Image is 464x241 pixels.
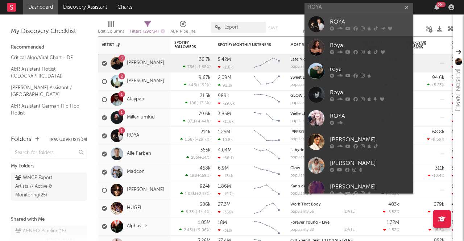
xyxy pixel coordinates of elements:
div: -10.4 % [428,173,444,178]
div: 1.86M [218,184,231,189]
svg: Chart title [250,72,283,91]
div: 311k [435,166,444,171]
div: -311k [218,228,232,233]
div: -8.69 % [427,137,444,142]
div: Artist [102,43,156,47]
a: [PERSON_NAME]/Day (日[PERSON_NAME]) [290,130,369,134]
svg: Chart title [250,181,283,199]
div: A&R Pipeline [170,18,196,39]
div: Folders [11,135,32,144]
span: Export [224,25,238,30]
div: 10.8k [218,137,233,142]
span: 188 [190,101,196,105]
div: 18M [218,220,227,225]
div: Late Night (Marten Lou x Foals) [290,58,356,62]
div: 92.1k [218,83,232,88]
svg: Chart title [250,199,283,217]
div: Recommended [11,43,87,52]
div: Dawn/Day (日月同辉) [290,130,356,134]
a: Alphaville [127,223,147,229]
div: Roya [330,88,410,97]
a: HUGEL [127,205,142,211]
div: 36.7k [199,57,211,62]
div: [PERSON_NAME] [330,182,410,191]
a: Spotify Track Velocity Chart / DE [11,121,80,136]
div: ( ) [180,191,211,196]
a: A&R Assistant German Hip Hop Hotlist [11,102,80,117]
div: 458k [200,166,211,171]
div: 924k [200,184,211,189]
a: royâ [304,59,413,83]
div: Kann denn Liebe Sünde sein [290,184,356,188]
div: -15.5 % [428,228,444,232]
button: Tracked Artists(34) [49,138,87,141]
div: ( ) [185,173,211,178]
a: Forever Young - Live [290,221,330,225]
div: [PERSON_NAME] [330,135,410,144]
input: Search for artists [304,3,413,12]
a: MilleniumKid [127,115,155,121]
div: Notifications (Artist) [303,18,341,39]
div: -5.52 % [383,209,399,214]
div: My Folders [11,162,87,171]
div: -66.1k [218,155,235,160]
div: popularity: 32 [290,228,314,232]
div: -118k [218,65,233,70]
div: ( ) [185,101,211,105]
div: 606k [199,202,211,207]
div: ( ) [184,83,211,87]
a: [PERSON_NAME] Assistant / [GEOGRAPHIC_DATA] [11,84,80,99]
svg: Chart title [250,145,283,163]
div: 27.3M [218,202,231,207]
div: Filters [130,27,165,36]
span: +192 % [197,83,210,87]
div: ( ) [186,155,211,160]
div: -134k [218,174,233,178]
div: Shared with Me [11,215,87,224]
span: 1.08k [185,192,195,196]
span: +29.7 % [196,138,210,142]
svg: Chart title [250,163,283,181]
div: 6.9M [218,166,229,171]
div: 79.6k [199,112,211,116]
div: -1.52 % [383,228,399,232]
span: 786 [187,65,195,69]
div: -356k [218,210,233,215]
div: Spotify Followers [174,41,200,49]
span: 205 [191,156,198,160]
a: Madcon [127,169,145,175]
div: -29.6k [218,101,235,106]
a: Critical Algo/Viral Chart - DE [11,54,80,62]
div: ( ) [183,65,211,69]
div: Most Recent Track [290,43,345,47]
div: popularity: 56 [290,210,314,214]
svg: Chart title [250,91,283,109]
a: [PERSON_NAME] [304,177,413,201]
div: Labyrinth [290,148,356,152]
a: Work That Body [290,203,321,207]
div: ( ) [181,209,211,214]
div: Vielleicht Vielleicht - Holy Priest & elMefti Remix [290,112,356,116]
a: [PERSON_NAME] [304,130,413,154]
div: +6.35 % [381,191,399,196]
svg: Chart title [250,127,283,145]
div: popularity: 48 [290,101,315,105]
input: Search for folders... [11,148,87,158]
div: 1.05M [198,220,211,225]
button: Save [268,26,278,30]
div: Edit Columns [98,27,124,36]
svg: Chart title [250,217,283,236]
div: ( ) [183,119,211,124]
span: 181 [190,174,196,178]
span: ( 29 of 34 ) [143,30,159,34]
a: [PERSON_NAME] [304,154,413,177]
a: WMCE Export Artists // Active & Monitoring(25) [11,173,87,201]
span: +4.44 % [195,120,210,124]
div: Sweet Dreams [290,76,356,80]
div: popularity: 19 [290,174,314,178]
div: My Discovery Checklist [11,27,87,36]
div: WMCE Export Artists // Active & Monitoring ( 25 ) [15,174,66,200]
a: [PERSON_NAME] [127,60,164,66]
div: ROYA [330,17,410,26]
a: Late Night ([PERSON_NAME] x Foals) [290,58,359,62]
